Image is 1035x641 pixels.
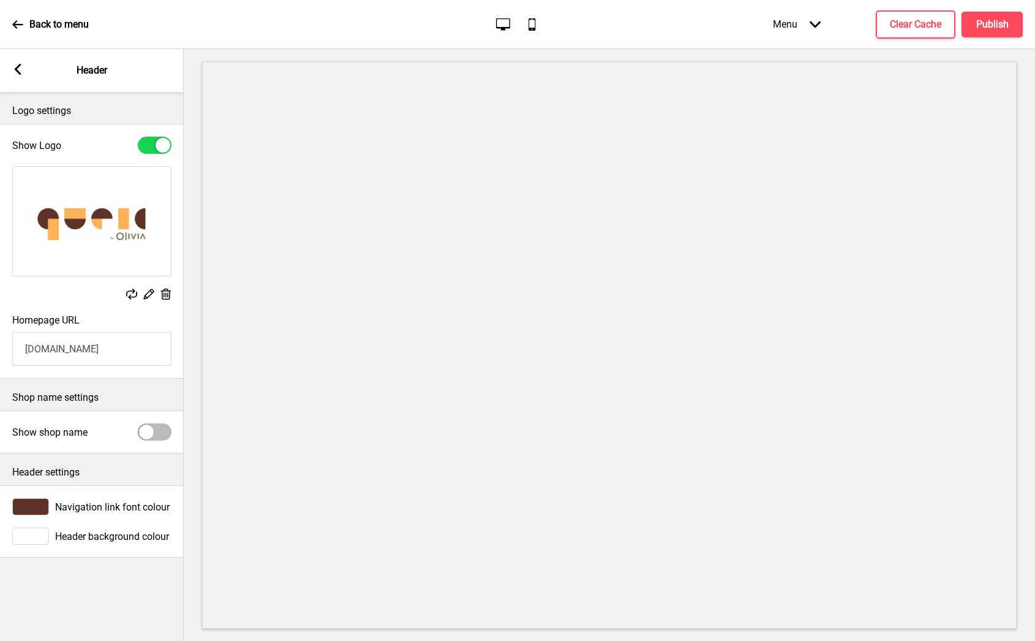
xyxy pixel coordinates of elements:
[12,427,88,438] label: Show shop name
[13,167,171,276] img: Image
[12,528,171,545] div: Header background colour
[55,531,169,542] span: Header background colour
[12,314,80,326] label: Homepage URL
[761,6,833,42] div: Menu
[876,10,955,39] button: Clear Cache
[12,8,89,41] a: Back to menu
[12,498,171,515] div: Navigation link font colour
[890,18,941,31] h4: Clear Cache
[29,18,89,31] p: Back to menu
[12,391,171,404] p: Shop name settings
[962,12,1023,37] button: Publish
[12,466,171,479] p: Header settings
[77,64,107,77] p: Header
[12,104,171,118] p: Logo settings
[55,501,170,513] span: Navigation link font colour
[12,140,61,151] label: Show Logo
[976,18,1009,31] h4: Publish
